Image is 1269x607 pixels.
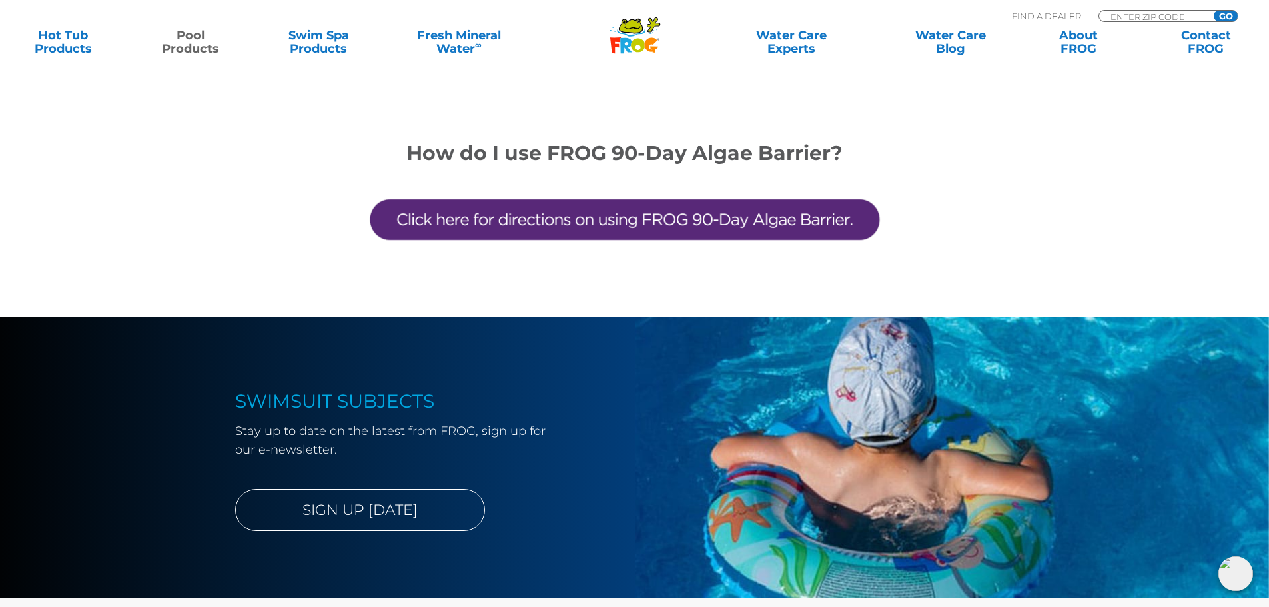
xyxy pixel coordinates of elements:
[1156,29,1256,55] a: ContactFROG
[235,489,485,531] a: SIGN UP [DATE]
[475,39,482,50] sup: ∞
[235,422,568,459] p: Stay up to date on the latest from FROG, sign up for our e-newsletter.
[711,29,872,55] a: Water CareExperts
[1218,556,1253,591] img: openIcon
[235,390,568,412] h4: SWIMSUIT SUBJECTS
[901,29,1000,55] a: Water CareBlog
[269,29,368,55] a: Swim SpaProducts
[141,29,240,55] a: PoolProducts
[1109,11,1199,22] input: Zip Code Form
[396,29,521,55] a: Fresh MineralWater∞
[365,141,885,165] h2: How do I use FROG 90-Day Algae Barrier?
[1214,11,1238,21] input: GO
[1012,10,1081,22] p: Find A Dealer
[365,165,885,275] img: Click here for full directions using FROG 90-Day Algae Barrier 800x169
[13,29,113,55] a: Hot TubProducts
[1029,29,1128,55] a: AboutFROG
